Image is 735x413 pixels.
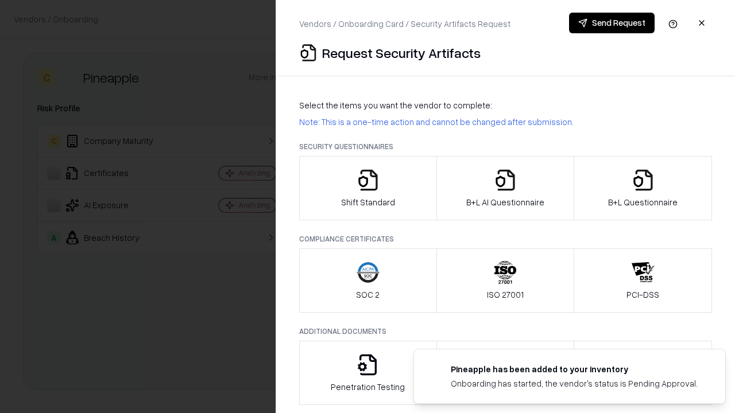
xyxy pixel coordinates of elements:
button: PCI-DSS [574,248,712,313]
button: Penetration Testing [299,341,437,405]
button: Send Request [569,13,655,33]
button: SOC 2 [299,248,437,313]
p: Request Security Artifacts [322,44,481,62]
img: pineappleenergy.com [428,363,442,377]
p: ISO 27001 [487,289,524,301]
p: Note: This is a one-time action and cannot be changed after submission. [299,116,712,128]
p: Security Questionnaires [299,142,712,151]
p: Penetration Testing [331,381,405,393]
p: B+L AI Questionnaire [466,196,544,208]
button: Shift Standard [299,156,437,220]
div: Onboarding has started, the vendor's status is Pending Approval. [451,377,698,389]
button: Data Processing Agreement [574,341,712,405]
button: B+L AI Questionnaire [436,156,575,220]
button: ISO 27001 [436,248,575,313]
p: Additional Documents [299,326,712,336]
button: Privacy Policy [436,341,575,405]
button: B+L Questionnaire [574,156,712,220]
p: SOC 2 [356,289,380,301]
p: B+L Questionnaire [608,196,678,208]
div: Pineapple has been added to your inventory [451,363,698,375]
p: Compliance Certificates [299,234,712,244]
p: Vendors / Onboarding Card / Security Artifacts Request [299,18,510,30]
p: PCI-DSS [626,289,659,301]
p: Select the items you want the vendor to complete: [299,99,712,111]
p: Shift Standard [341,196,395,208]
